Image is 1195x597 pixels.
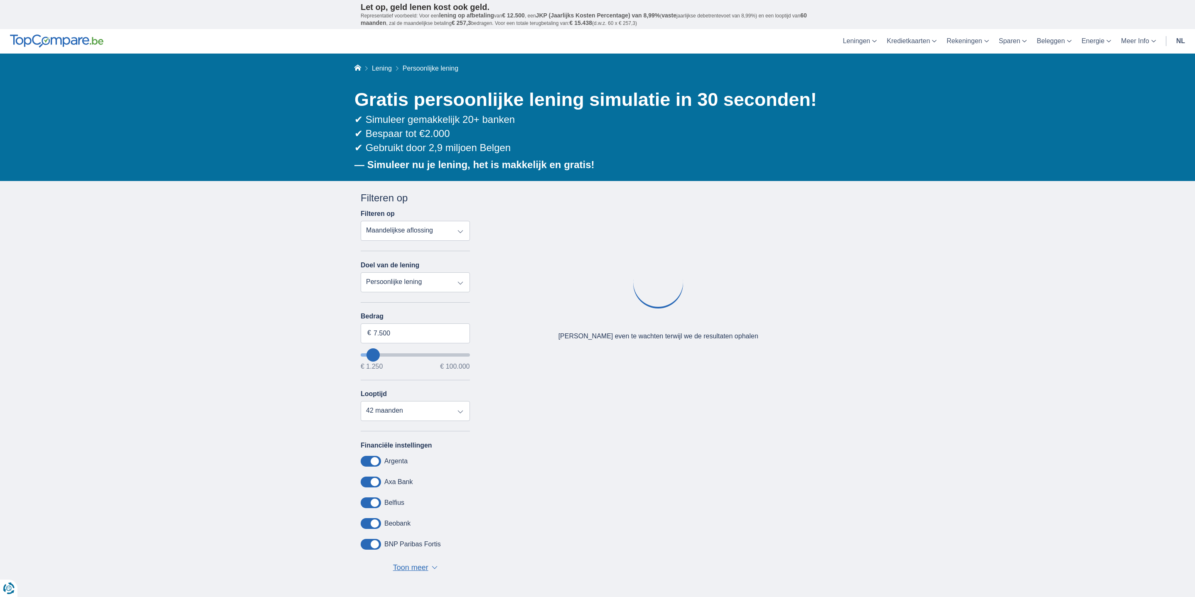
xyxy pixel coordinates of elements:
b: — Simuleer nu je lening, het is makkelijk en gratis! [354,159,595,170]
div: [PERSON_NAME] even te wachten terwijl we de resultaten ophalen [558,332,758,341]
span: lening op afbetaling [439,12,494,19]
label: Bedrag [361,313,470,320]
input: wantToBorrow [361,353,470,357]
a: nl [1171,29,1190,54]
a: Kredietkaarten [882,29,942,54]
span: Persoonlijke lening [403,65,458,72]
p: Let op, geld lenen kost ook geld. [361,2,834,12]
span: vaste [661,12,676,19]
span: € 15.438 [569,20,592,26]
span: Toon meer [393,563,428,573]
label: Beobank [384,520,411,527]
label: Argenta [384,458,408,465]
span: € 12.500 [502,12,525,19]
span: ▼ [432,566,438,569]
label: BNP Paribas Fortis [384,541,441,548]
a: Lening [372,65,392,72]
span: 60 maanden [361,12,807,26]
a: Meer Info [1116,29,1161,54]
h1: Gratis persoonlijke lening simulatie in 30 seconden! [354,87,834,113]
span: € 100.000 [440,363,470,370]
button: Toon meer ▼ [391,562,440,574]
span: € [367,328,371,338]
a: Energie [1077,29,1116,54]
p: Representatief voorbeeld: Voor een van , een ( jaarlijkse debetrentevoet van 8,99%) en een loopti... [361,12,834,27]
label: Filteren op [361,210,395,218]
div: Filteren op [361,191,470,205]
label: Axa Bank [384,478,413,486]
a: Leningen [838,29,882,54]
a: Home [354,65,361,72]
a: Beleggen [1032,29,1077,54]
span: € 1.250 [361,363,383,370]
label: Doel van de lening [361,262,419,269]
span: € 257,3 [452,20,471,26]
a: Sparen [994,29,1032,54]
label: Belfius [384,499,404,506]
img: TopCompare [10,34,103,48]
label: Financiële instellingen [361,442,432,449]
div: ✔ Simuleer gemakkelijk 20+ banken ✔ Bespaar tot €2.000 ✔ Gebruikt door 2,9 miljoen Belgen [354,113,834,155]
label: Looptijd [361,390,387,398]
a: Rekeningen [942,29,993,54]
span: JKP (Jaarlijks Kosten Percentage) van 8,99% [536,12,660,19]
